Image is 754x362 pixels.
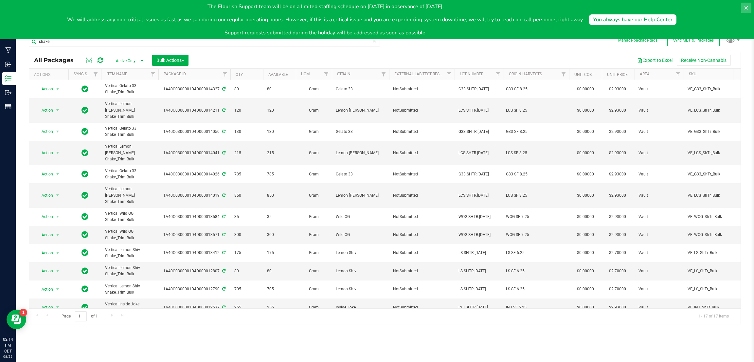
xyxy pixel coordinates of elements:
span: 80 [267,86,292,92]
td: $0.00000 [569,244,602,262]
span: Action [36,170,53,179]
button: Bulk Actions [152,55,188,66]
a: Origin Harvests [509,72,542,76]
span: Vault [638,107,680,114]
span: NotSubmitted [393,107,451,114]
span: NotSubmitted [393,304,451,311]
span: In Sync [81,230,88,239]
span: 120 [267,107,292,114]
div: 1A40C0300001D4D000014050 [157,129,231,135]
span: LS.SHTR.[DATE] [458,268,500,274]
span: 120 [234,107,259,114]
span: select [54,127,62,136]
span: NotSubmitted [393,232,451,238]
td: $0.00000 [569,226,602,244]
span: Gram [300,232,328,238]
span: WOG.SHTR.[DATE] [458,232,500,238]
span: Sync from Compliance System [221,151,225,155]
span: Vault [638,304,680,311]
span: Vertical Gelato 33 Shake_Trim Bulk [105,83,154,95]
p: 02:14 PM CDT [3,336,13,354]
span: $2.93000 [606,127,629,136]
span: 1 - 17 of 17 items [693,311,734,321]
span: In Sync [81,148,88,157]
span: Sync from Compliance System [221,108,225,113]
span: Vertical Lemon [PERSON_NAME] Shake_Trim Bulk [105,186,154,205]
span: LCS.SHTR.[DATE] [458,150,500,156]
a: External Lab Test Result [394,72,446,76]
span: LS.SHTR.[DATE] [458,250,500,256]
span: LCS.SHTR.[DATE] [458,192,500,199]
td: $0.00000 [569,141,602,165]
span: Action [36,303,53,312]
td: $0.00000 [569,98,602,123]
span: Wild OG [336,232,385,238]
span: VE_LS_ShTr_Bulk [688,250,737,256]
span: 215 [234,150,259,156]
span: In Sync [81,266,88,276]
span: Sync from Compliance System [221,250,225,255]
span: Vault [638,129,680,135]
div: LCS SF 8.25 [506,107,567,114]
div: LS SF 6.25 [506,250,567,256]
span: Sync from Compliance System [221,305,225,310]
span: Gram [300,268,328,274]
span: $2.93000 [606,191,629,200]
span: Vertical Lemon Shiv Shake_Trim Bulk [105,265,154,277]
td: $0.00000 [569,80,602,98]
div: G33 SF 8.25 [506,86,567,92]
span: Vault [638,286,680,292]
span: Vertical Wild OG Shake_Trim Bulk [105,210,154,223]
span: 130 [234,129,259,135]
span: Action [36,285,53,294]
div: WOG SF 7.25 [506,214,567,220]
span: $2.93000 [606,148,629,158]
div: LCS SF 8.25 [506,150,567,156]
td: $0.00000 [569,183,602,208]
span: select [54,191,62,200]
span: VE_LCS_ShTr_Bulk [688,192,737,199]
inline-svg: Inventory [5,75,11,82]
span: NotSubmitted [393,214,451,220]
span: All Packages [34,57,80,64]
div: 1A40C0300001D4D000012807 [157,268,231,274]
span: select [54,212,62,221]
span: $2.93000 [606,84,629,94]
a: Unit Price [607,72,628,77]
span: Vault [638,214,680,220]
span: Gram [300,214,328,220]
a: Filter [730,69,741,80]
span: Lemon [PERSON_NAME] [336,192,385,199]
a: Item Name [106,72,127,76]
span: 80 [234,86,259,92]
span: In Sync [81,284,88,294]
span: 130 [267,129,292,135]
span: NotSubmitted [393,150,451,156]
span: Gelato 33 [336,86,385,92]
span: Action [36,148,53,157]
span: Vault [638,268,680,274]
p: We will address any non-critical issues as fast as we can during our regular operating hours. How... [67,16,584,24]
div: You always have our Help Center [593,16,673,24]
span: 785 [267,171,292,177]
span: $2.70000 [606,284,629,294]
div: G33 SF 8.25 [506,171,567,177]
span: 215 [267,150,292,156]
div: G33 SF 8.25 [506,129,567,135]
inline-svg: Inbound [5,61,11,68]
iframe: Resource center [7,310,26,329]
span: In Sync [81,170,88,179]
span: Gelato 33 [336,129,385,135]
div: 1A40C0300001D4D000014019 [157,192,231,199]
span: Action [36,230,53,240]
span: VE_WOG_ShTr_Bulk [688,232,737,238]
span: VE_WOG_ShTr_Bulk [688,214,737,220]
div: 1A40C0300001D4D000014327 [157,86,231,92]
a: Area [640,72,650,76]
span: In Sync [81,303,88,312]
span: G33.SHTR.[DATE] [458,171,500,177]
span: NotSubmitted [393,286,451,292]
span: In Sync [81,212,88,221]
span: VE_LS_ShTr_Bulk [688,286,737,292]
span: Vault [638,150,680,156]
